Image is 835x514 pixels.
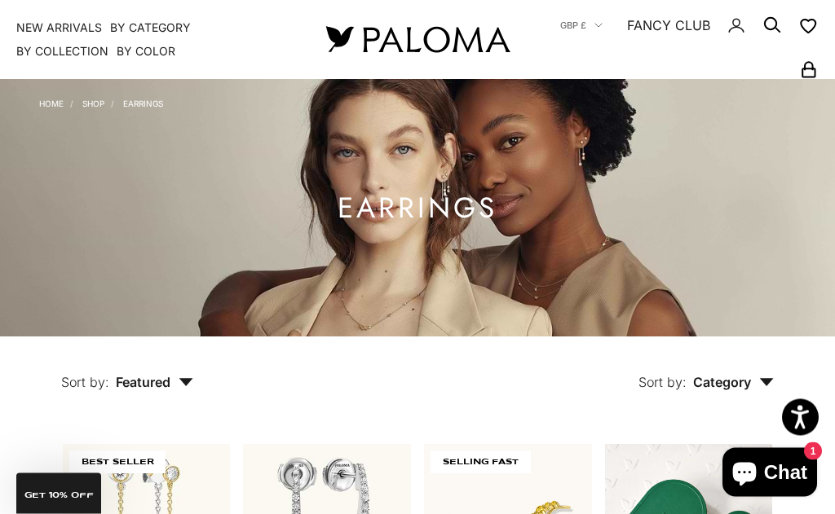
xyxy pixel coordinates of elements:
[627,15,710,37] a: FANCY CLUB
[560,19,586,33] span: GBP £
[693,375,774,391] span: Category
[431,451,531,474] span: SELLING FAST
[338,199,497,219] h1: Earrings
[39,99,64,109] a: Home
[24,491,94,499] span: GET 10% Off
[16,20,287,60] nav: Primary navigation
[638,375,687,391] span: Sort by:
[24,337,231,406] button: Sort by: Featured
[718,448,822,501] inbox-online-store-chat: Shopify online store chat
[16,473,101,514] div: GET 10% Off
[16,20,102,37] a: NEW ARRIVALS
[16,44,108,60] summary: By Collection
[560,19,603,33] button: GBP £
[110,20,191,37] summary: By Category
[61,375,109,391] span: Sort by:
[82,99,104,109] a: Shop
[117,44,175,60] summary: By Color
[116,375,193,391] span: Featured
[123,99,163,109] a: Earrings
[39,96,163,109] nav: Breadcrumb
[601,337,811,406] button: Sort by: Category
[69,451,166,474] span: BEST SELLER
